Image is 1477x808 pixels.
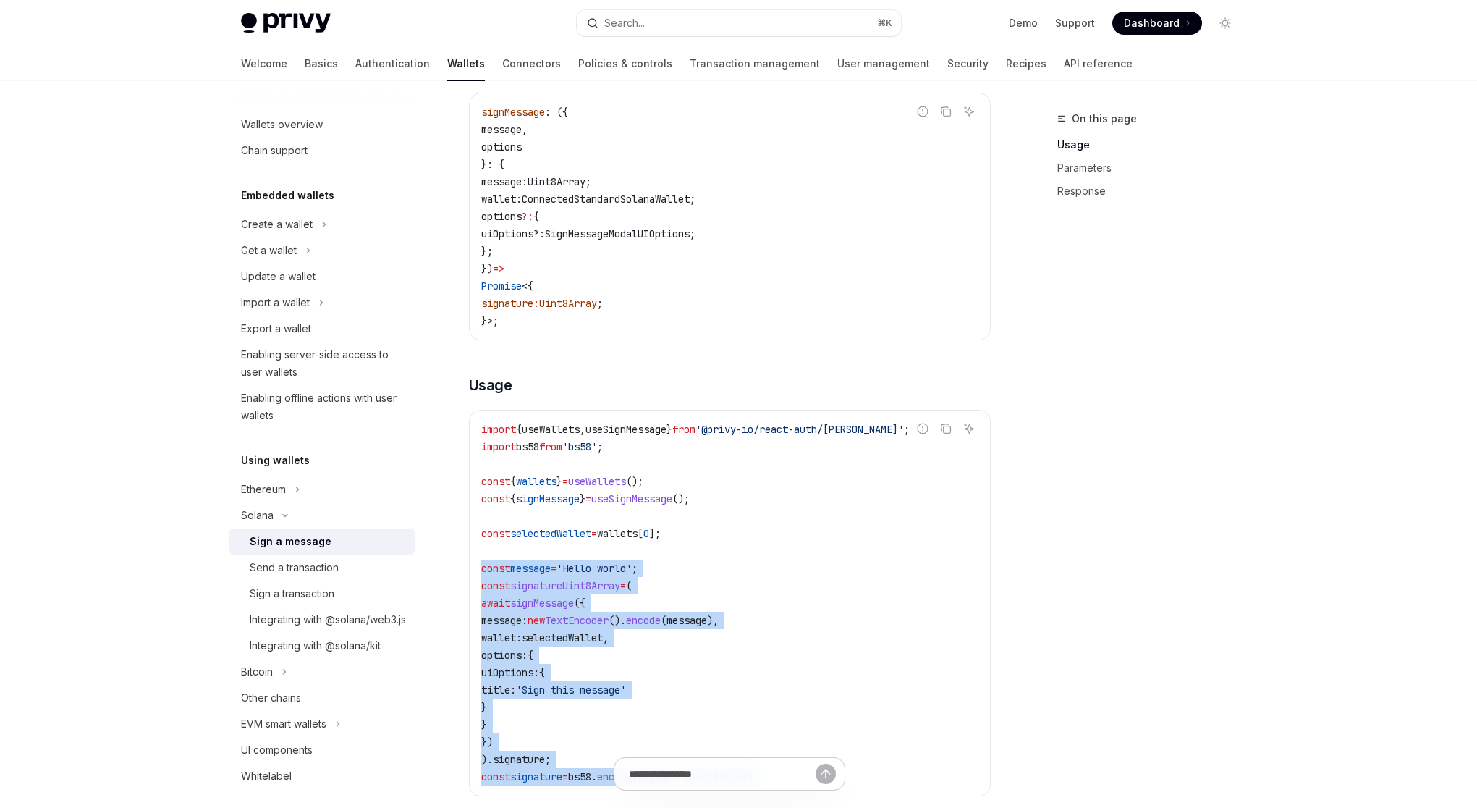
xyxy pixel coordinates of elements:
[591,492,672,505] span: useSignMessage
[638,527,643,540] span: [
[522,631,603,644] span: selectedWallet
[229,138,415,164] a: Chain support
[580,423,585,436] span: ,
[568,475,626,488] span: useWallets
[533,297,539,310] span: :
[241,187,334,204] h5: Embedded wallets
[539,227,545,240] span: :
[1009,16,1038,30] a: Demo
[578,46,672,81] a: Policies & controls
[626,475,643,488] span: ();
[229,211,415,237] button: Toggle Create a wallet section
[229,659,415,685] button: Toggle Bitcoin section
[229,316,415,342] a: Export a wallet
[481,527,510,540] span: const
[690,193,695,206] span: ;
[603,631,609,644] span: ,
[229,711,415,737] button: Toggle EVM smart wallets section
[528,649,533,662] span: {
[250,637,381,655] div: Integrating with @solana/kit
[516,683,626,697] span: 'Sign this message'
[1124,16,1180,30] span: Dashboard
[604,14,645,32] div: Search...
[522,123,528,136] span: ,
[229,581,415,607] a: Sign a transaction
[250,585,334,602] div: Sign a transaction
[707,614,719,627] span: ),
[539,440,562,453] span: from
[516,423,522,436] span: {
[481,210,522,223] span: options
[510,527,591,540] span: selectedWallet
[960,102,978,121] button: Ask AI
[632,562,638,575] span: ;
[241,46,287,81] a: Welcome
[661,614,666,627] span: (
[516,440,539,453] span: bs58
[241,294,310,311] div: Import a wallet
[481,423,516,436] span: import
[229,555,415,581] a: Send a transaction
[481,736,493,749] span: })
[695,423,904,436] span: '@privy-io/react-auth/[PERSON_NAME]'
[469,375,512,395] span: Usage
[241,13,331,33] img: light logo
[229,607,415,633] a: Integrating with @solana/web3.js
[1057,133,1248,156] a: Usage
[481,245,493,258] span: };
[229,342,415,385] a: Enabling server-side access to user wallets
[481,297,533,310] span: signature
[585,423,666,436] span: useSignMessage
[481,193,516,206] span: wallet
[545,227,690,240] span: SignMessageModalUIOptions
[229,385,415,429] a: Enabling offline actions with user wallets
[481,649,528,662] span: options:
[562,475,568,488] span: =
[229,264,415,290] a: Update a wallet
[649,527,661,540] span: ];
[522,193,690,206] span: ConnectedStandardSolanaWallet
[672,492,690,505] span: ();
[516,475,556,488] span: wallets
[591,527,597,540] span: =
[539,666,545,679] span: {
[481,440,516,453] span: import
[1006,46,1046,81] a: Recipes
[510,562,551,575] span: message
[241,268,316,285] div: Update a wallet
[241,715,326,733] div: EVM smart wallets
[481,106,545,119] span: signMessage
[241,481,286,498] div: Ethereum
[481,492,510,505] span: const
[510,492,516,505] span: {
[580,492,585,505] span: }
[913,419,932,438] button: Report incorrect code
[936,102,955,121] button: Copy the contents from the code block
[960,419,978,438] button: Ask AI
[241,242,297,259] div: Get a wallet
[1112,12,1202,35] a: Dashboard
[481,262,493,275] span: })
[597,440,603,453] span: ;
[241,320,311,337] div: Export a wallet
[481,279,522,293] span: Promise
[481,227,539,240] span: uiOptions?
[481,701,487,714] span: }
[229,737,415,763] a: UI components
[481,631,522,644] span: wallet:
[626,614,661,627] span: encode
[626,579,632,592] span: (
[690,46,820,81] a: Transaction management
[690,227,695,240] span: ;
[516,193,522,206] span: :
[250,559,339,576] div: Send a transaction
[493,262,504,275] span: =>
[597,297,603,310] span: ;
[597,527,638,540] span: wallets
[522,210,533,223] span: ?:
[241,390,406,424] div: Enabling offline actions with user wallets
[355,46,430,81] a: Authentication
[305,46,338,81] a: Basics
[556,475,562,488] span: }
[522,279,533,293] span: <{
